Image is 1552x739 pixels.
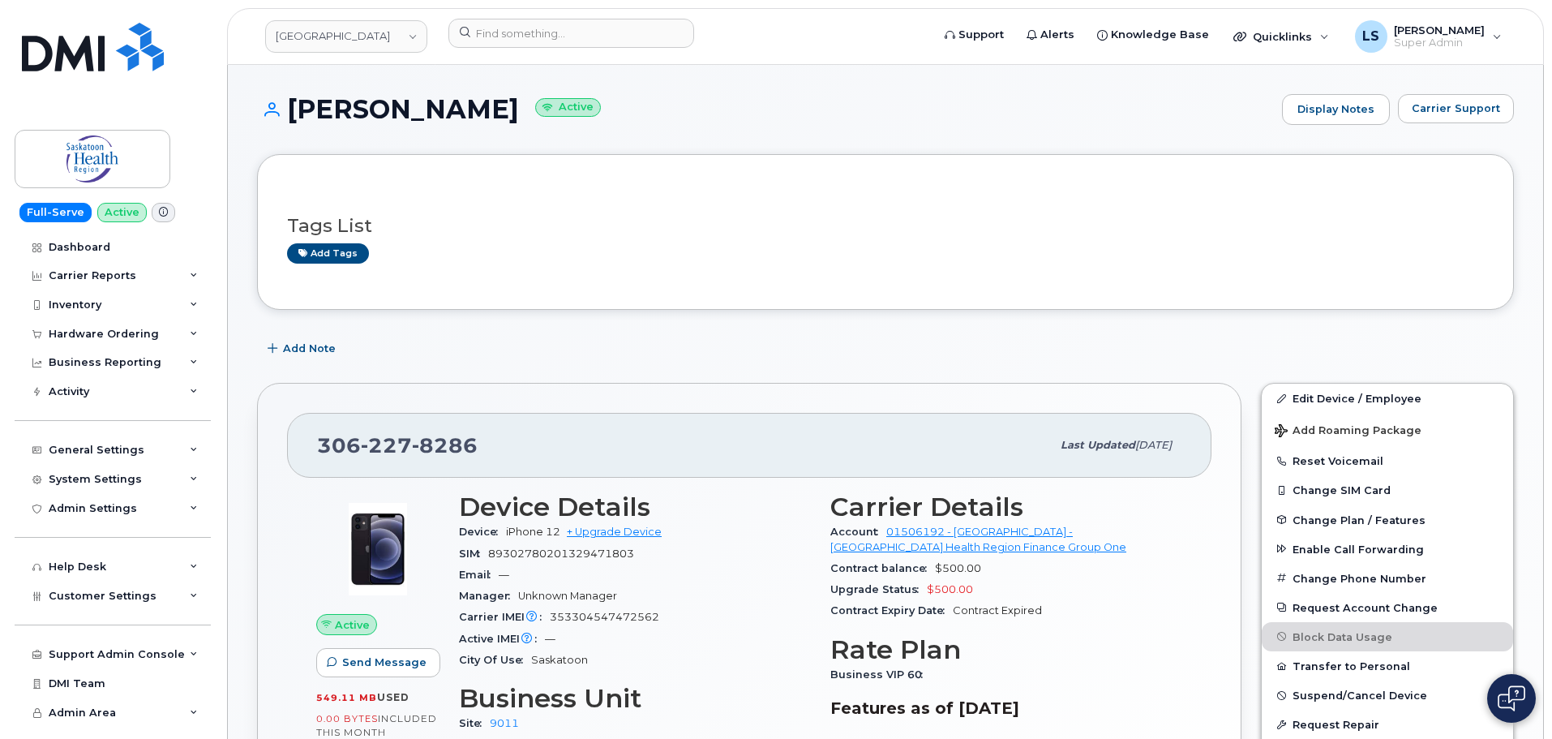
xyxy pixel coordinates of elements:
span: 8286 [412,433,478,458]
span: Last updated [1061,439,1135,451]
span: 227 [361,433,412,458]
h3: Features as of [DATE] [830,698,1182,718]
span: Add Roaming Package [1275,424,1421,440]
span: Account [830,526,886,538]
span: Business VIP 60 [830,668,931,681]
span: Active [335,617,370,633]
img: Open chat [1498,685,1525,711]
a: 9011 [490,717,519,729]
button: Request Repair [1262,710,1513,739]
span: 89302780201329471803 [488,548,634,560]
span: Site [459,717,490,729]
h3: Tags List [287,216,1484,236]
span: City Of Use [459,654,531,666]
span: Change Plan / Features [1293,513,1426,526]
span: Contract balance [830,562,935,574]
button: Change Phone Number [1262,564,1513,593]
a: Edit Device / Employee [1262,384,1513,413]
button: Carrier Support [1398,94,1514,123]
button: Add Note [257,334,349,363]
button: Enable Call Forwarding [1262,535,1513,564]
span: Carrier Support [1412,101,1500,116]
span: Email [459,569,499,581]
span: 549.11 MB [316,692,377,703]
span: Device [459,526,506,538]
span: Contract Expired [953,604,1042,617]
button: Transfer to Personal [1262,651,1513,681]
span: — [499,569,509,581]
span: Active IMEI [459,633,545,645]
button: Change Plan / Features [1262,505,1513,535]
img: image20231002-4137094-4ke690.jpeg [329,501,427,598]
span: Add Note [283,341,336,356]
span: — [545,633,555,645]
span: 353304547472562 [550,611,659,623]
span: [DATE] [1135,439,1172,451]
a: + Upgrade Device [567,526,662,538]
span: Unknown Manager [518,590,617,602]
span: Carrier IMEI [459,611,550,623]
span: iPhone 12 [506,526,560,538]
h1: [PERSON_NAME] [257,95,1274,123]
span: Saskatoon [531,654,588,666]
span: 0.00 Bytes [316,713,378,724]
button: Reset Voicemail [1262,446,1513,475]
span: $500.00 [927,583,973,595]
button: Add Roaming Package [1262,413,1513,446]
span: Upgrade Status [830,583,927,595]
span: Enable Call Forwarding [1293,543,1424,555]
span: Contract Expiry Date [830,604,953,617]
span: SIM [459,548,488,560]
span: $500.00 [935,562,981,574]
button: Change SIM Card [1262,475,1513,505]
h3: Carrier Details [830,492,1182,522]
a: 01506192 - [GEOGRAPHIC_DATA] - [GEOGRAPHIC_DATA] Health Region Finance Group One [830,526,1126,552]
span: used [377,691,409,703]
a: Add tags [287,243,369,264]
button: Request Account Change [1262,593,1513,622]
h3: Rate Plan [830,635,1182,664]
button: Send Message [316,648,440,677]
button: Block Data Usage [1262,622,1513,651]
h3: Device Details [459,492,811,522]
span: Manager [459,590,518,602]
button: Suspend/Cancel Device [1262,681,1513,710]
a: Display Notes [1282,94,1390,125]
span: Send Message [342,655,427,670]
span: 306 [317,433,478,458]
h3: Business Unit [459,684,811,713]
span: Suspend/Cancel Device [1293,690,1427,702]
small: Active [535,98,601,117]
